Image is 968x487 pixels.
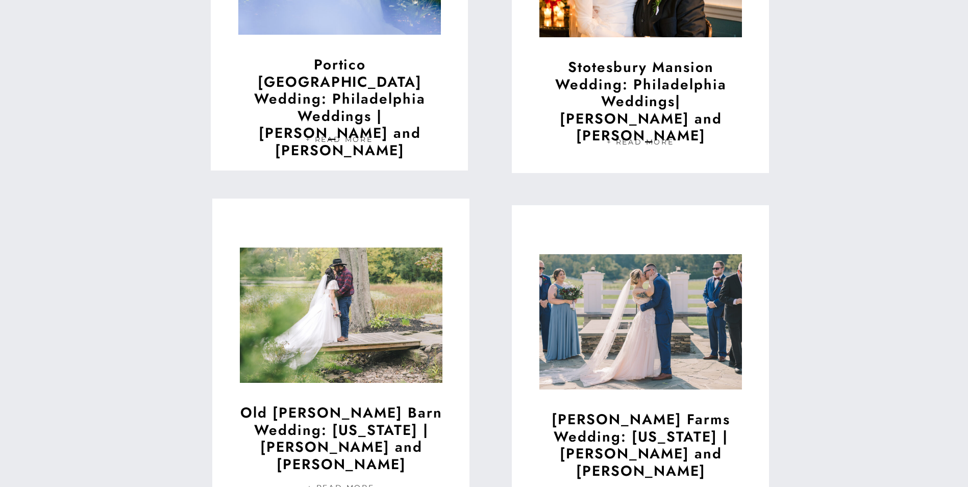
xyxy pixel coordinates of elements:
img: Bride and Groom Share first kiss at their Friedman Farms wedding [539,246,742,398]
img: Wedding at Old Carter Barn [240,239,442,391]
a: Old [PERSON_NAME] Barn Wedding: [US_STATE] | [PERSON_NAME] and [PERSON_NAME] [240,402,442,475]
a: Portico [GEOGRAPHIC_DATA] Wedding: Philadelphia Weddings | [PERSON_NAME] and [PERSON_NAME] [254,54,425,161]
a: Stotesbury Mansion Wedding: Philadelphia Weddings| [PERSON_NAME] and [PERSON_NAME] [555,57,726,146]
a: [PERSON_NAME] Farms Wedding: [US_STATE] | [PERSON_NAME] and [PERSON_NAME] [552,409,730,481]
